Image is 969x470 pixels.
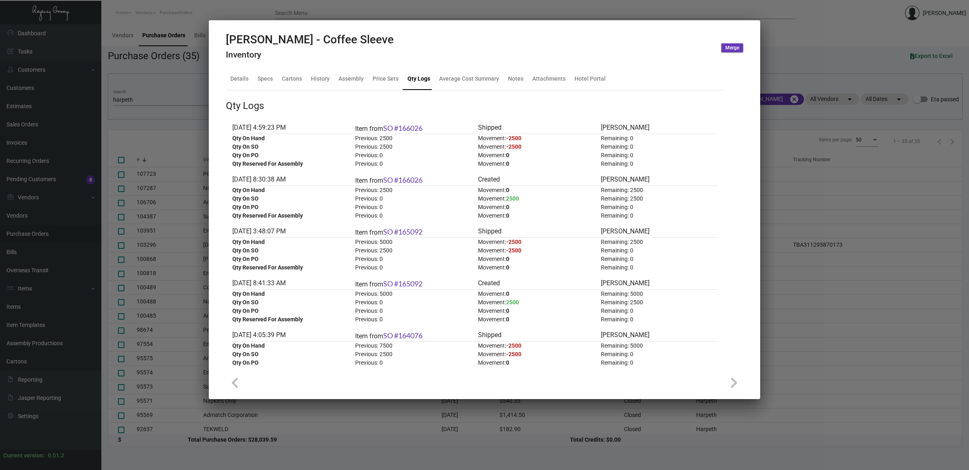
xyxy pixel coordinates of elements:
[506,135,521,141] span: -2500
[355,160,472,168] div: Previous: 0
[257,75,273,83] div: Specs
[355,350,472,359] div: Previous: 2500
[355,298,472,307] div: Previous: 0
[601,298,717,307] div: Remaining: 2500
[355,175,472,186] div: Item from
[506,195,519,202] span: 2500
[601,315,717,324] div: Remaining: 0
[601,143,717,151] div: Remaining: 0
[506,256,509,262] span: 0
[282,75,302,83] div: Cartons
[232,151,349,160] div: Qty On PO
[478,263,594,272] div: Movement:
[383,124,422,132] a: SO #166026
[478,134,594,143] div: Movement:
[232,238,349,246] div: Qty On Hand
[232,263,349,272] div: Qty Reserved For Assembly
[232,315,349,324] div: Qty Reserved For Assembly
[355,255,472,263] div: Previous: 0
[407,75,430,83] div: Qty Logs
[478,315,594,324] div: Movement:
[601,359,717,367] div: Remaining: 0
[478,350,594,359] div: Movement:
[506,160,509,167] span: 0
[232,160,349,168] div: Qty Reserved For Assembly
[355,203,472,211] div: Previous: 0
[226,98,264,113] div: Qty Logs
[506,299,519,305] span: 2500
[232,226,349,237] div: [DATE] 3:48:07 PM
[355,315,472,324] div: Previous: 0
[506,359,509,366] span: 0
[601,307,717,315] div: Remaining: 0
[601,350,717,359] div: Remaining: 0
[601,123,717,134] div: [PERSON_NAME]
[355,278,472,289] div: Item from
[506,316,509,323] span: 0
[383,175,422,184] a: SO #166026
[601,134,717,143] div: Remaining: 0
[601,175,717,186] div: [PERSON_NAME]
[601,238,717,246] div: Remaining: 2500
[355,151,472,160] div: Previous: 0
[439,75,499,83] div: Average Cost Summary
[601,211,717,220] div: Remaining: 0
[506,212,509,219] span: 0
[232,203,349,211] div: Qty On PO
[232,342,349,350] div: Qty On Hand
[355,246,472,255] div: Previous: 2500
[355,367,472,376] div: Previous: 0
[506,247,521,254] span: -2500
[601,186,717,194] div: Remaining: 2500
[355,134,472,143] div: Previous: 2500
[506,187,509,193] span: 0
[506,308,509,314] span: 0
[506,143,521,150] span: -2500
[601,263,717,272] div: Remaining: 0
[478,255,594,263] div: Movement:
[311,75,330,83] div: History
[506,264,509,271] span: 0
[601,246,717,255] div: Remaining: 0
[355,359,472,367] div: Previous: 0
[508,75,523,83] div: Notes
[232,186,349,194] div: Qty On Hand
[383,227,422,236] a: SO #165092
[506,152,509,158] span: 0
[601,151,717,160] div: Remaining: 0
[532,75,566,83] div: Attachments
[232,350,349,359] div: Qty On SO
[506,204,509,210] span: 0
[339,75,364,83] div: Assembly
[232,307,349,315] div: Qty On PO
[355,342,472,350] div: Previous: 7500
[355,238,472,246] div: Previous: 5000
[575,75,606,83] div: Hotel Portal
[355,330,472,341] div: Item from
[601,342,717,350] div: Remaining: 5000
[232,330,349,341] div: [DATE] 4:05:39 PM
[478,238,594,246] div: Movement:
[232,278,349,289] div: [DATE] 8:41:33 AM
[601,194,717,203] div: Remaining: 2500
[478,226,594,237] div: Shipped
[478,307,594,315] div: Movement:
[601,330,717,341] div: [PERSON_NAME]
[725,45,739,51] span: Merge
[601,203,717,211] div: Remaining: 0
[478,211,594,220] div: Movement:
[601,226,717,237] div: [PERSON_NAME]
[478,359,594,367] div: Movement:
[226,50,394,60] h4: Inventory
[3,451,45,460] div: Current version:
[601,367,717,376] div: Remaining: 0
[478,175,594,186] div: Created
[478,367,594,376] div: Movement:
[478,143,594,151] div: Movement:
[506,368,509,374] span: 0
[478,342,594,350] div: Movement:
[478,298,594,307] div: Movement:
[355,211,472,220] div: Previous: 0
[355,226,472,237] div: Item from
[355,307,472,315] div: Previous: 0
